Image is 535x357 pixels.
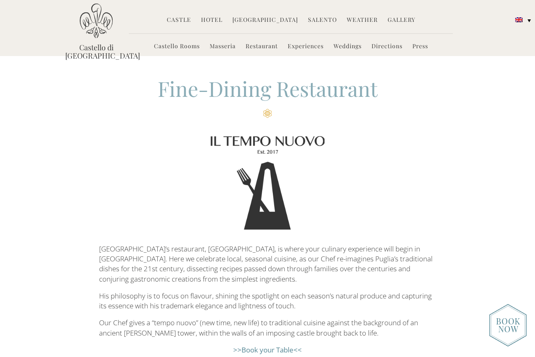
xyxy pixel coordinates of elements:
[308,16,337,25] a: Salento
[80,3,113,38] img: Castello di Ugento
[210,42,236,52] a: Masseria
[154,42,200,52] a: Castello Rooms
[232,16,298,25] a: [GEOGRAPHIC_DATA]
[288,42,324,52] a: Experiences
[412,42,428,52] a: Press
[372,42,402,52] a: Directions
[246,42,278,52] a: Restaurant
[233,345,302,355] a: >>Book your Table<<
[388,16,415,25] a: Gallery
[489,304,527,347] img: new-booknow.png
[347,16,378,25] a: Weather
[99,125,436,242] img: Logo of Il Tempo Nuovo Restaurant at Castello di Ugento, Puglia
[99,318,418,337] span: Our Chef gives a “tempo nuovo” (new time, new life) to traditional cuisine against the background...
[99,125,436,284] p: [GEOGRAPHIC_DATA]’s restaurant, [GEOGRAPHIC_DATA], is where your culinary experience will begin i...
[99,291,436,311] p: His philosophy is to focus on flavour, shining the spotlight on each season’s natural produce and...
[167,16,191,25] a: Castle
[334,42,362,52] a: Weddings
[515,17,523,22] img: English
[99,75,436,118] h2: Fine-Dining Restaurant
[201,16,223,25] a: Hotel
[65,43,127,60] a: Castello di [GEOGRAPHIC_DATA]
